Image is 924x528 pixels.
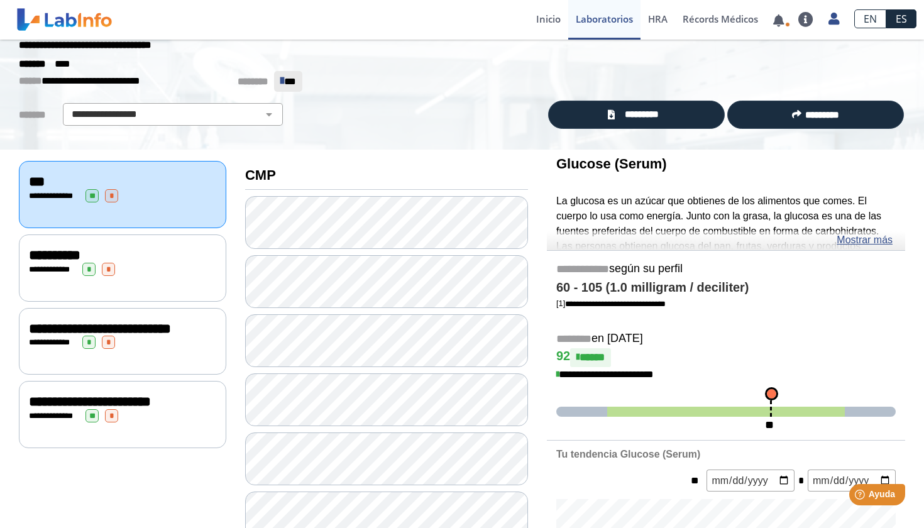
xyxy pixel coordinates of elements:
h5: según su perfil [556,262,896,277]
span: HRA [648,13,668,25]
h4: 92 [556,348,896,367]
input: mm/dd/yyyy [808,470,896,492]
a: Mostrar más [837,233,893,248]
input: mm/dd/yyyy [707,470,795,492]
p: La glucosa es un azúcar que obtienes de los alimentos que comes. El cuerpo lo usa como energía. J... [556,194,896,299]
h4: 60 - 105 (1.0 milligram / deciliter) [556,280,896,295]
a: [1] [556,299,666,308]
iframe: Help widget launcher [812,479,910,514]
b: Glucose (Serum) [556,156,667,172]
a: EN [854,9,886,28]
b: CMP [245,167,276,183]
b: Tu tendencia Glucose (Serum) [556,449,700,459]
h5: en [DATE] [556,332,896,346]
a: ES [886,9,916,28]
